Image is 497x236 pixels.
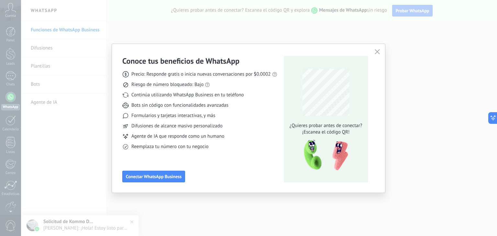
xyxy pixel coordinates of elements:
span: Formularios y tarjetas interactivas, y más [131,113,215,119]
span: ¿Quieres probar antes de conectar? [288,123,364,129]
span: Difusiones de alcance masivo personalizado [131,123,223,129]
span: Precio: Responde gratis o inicia nuevas conversaciones por $0.0002 [131,71,271,78]
span: Agente de IA que responde como un humano [131,133,224,140]
h3: Conoce tus beneficios de WhatsApp [122,56,239,66]
span: Reemplaza tu número con tu negocio [131,144,208,150]
span: Continúa utilizando WhatsApp Business en tu teléfono [131,92,244,98]
span: ¡Escanea el código QR! [288,129,364,135]
span: Riesgo de número bloqueado: Bajo [131,81,204,88]
span: Conectar WhatsApp Business [126,174,182,179]
img: qr-pic-1x.png [298,138,349,173]
span: Bots sin código con funcionalidades avanzadas [131,102,228,109]
button: Conectar WhatsApp Business [122,171,185,182]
